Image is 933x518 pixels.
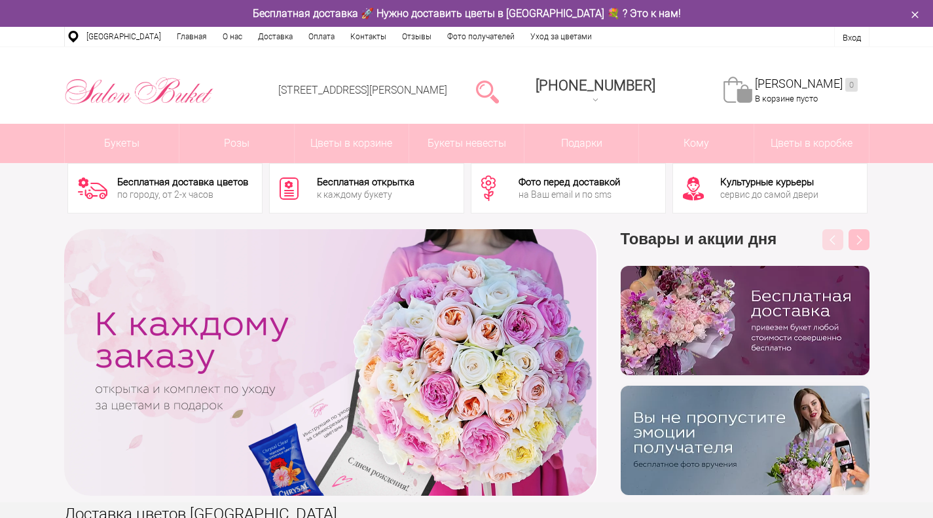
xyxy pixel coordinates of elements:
a: Уход за цветами [522,27,600,46]
span: Кому [639,124,754,163]
a: [STREET_ADDRESS][PERSON_NAME] [278,84,447,96]
a: Букеты [65,124,179,163]
span: [PHONE_NUMBER] [536,77,655,94]
a: О нас [215,27,250,46]
img: v9wy31nijnvkfycrkduev4dhgt9psb7e.png.webp [621,386,869,495]
a: Оплата [301,27,342,46]
div: Культурные курьеры [720,177,818,187]
div: Бесплатная открытка [317,177,414,187]
a: Главная [169,27,215,46]
a: Контакты [342,27,394,46]
div: Фото перед доставкой [519,177,620,187]
a: [PERSON_NAME] [755,77,858,92]
h3: Товары и акции дня [621,229,869,266]
img: Цветы Нижний Новгород [64,74,214,108]
img: hpaj04joss48rwypv6hbykmvk1dj7zyr.png.webp [621,266,869,375]
a: Подарки [524,124,639,163]
a: Отзывы [394,27,439,46]
a: [GEOGRAPHIC_DATA] [79,27,169,46]
a: Фото получателей [439,27,522,46]
div: по городу, от 2-х часов [117,190,248,199]
button: Next [849,229,869,250]
a: Розы [179,124,294,163]
ins: 0 [845,78,858,92]
div: Бесплатная доставка 🚀 Нужно доставить цветы в [GEOGRAPHIC_DATA] 💐 ? Это к нам! [54,7,879,20]
a: Доставка [250,27,301,46]
a: Цветы в корзине [295,124,409,163]
div: Бесплатная доставка цветов [117,177,248,187]
div: сервис до самой двери [720,190,818,199]
div: на Ваш email и по sms [519,190,620,199]
a: Букеты невесты [409,124,524,163]
div: к каждому букету [317,190,414,199]
a: Вход [843,33,861,43]
a: Цветы в коробке [754,124,869,163]
span: В корзине пусто [755,94,818,103]
a: [PHONE_NUMBER] [528,73,663,110]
